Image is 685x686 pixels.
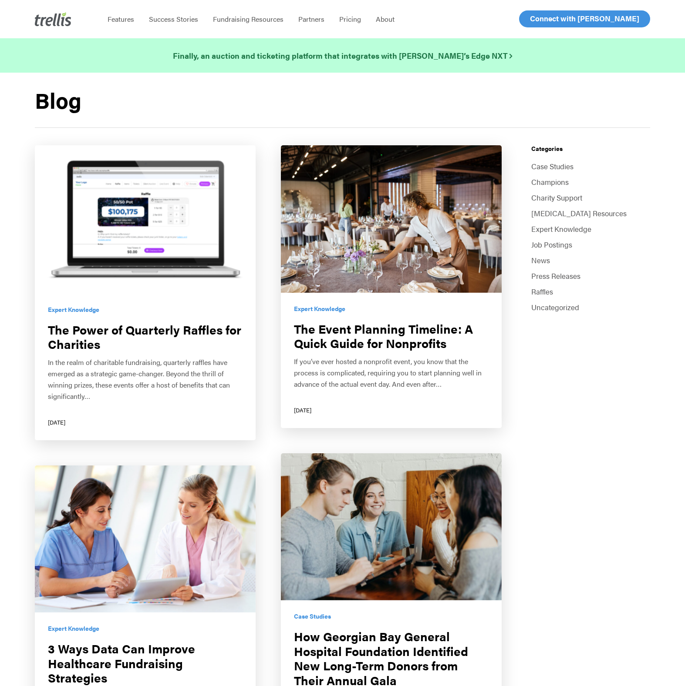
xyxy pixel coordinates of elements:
[48,418,65,426] span: [DATE]
[332,15,368,23] a: Pricing
[294,406,311,414] span: [DATE]
[530,13,639,23] span: Connect with [PERSON_NAME]
[100,15,142,23] a: Features
[35,145,256,440] a: The Power of Quarterly Raffles for Charities
[531,145,650,152] h4: Categories
[298,14,324,24] span: Partners
[531,285,650,298] a: Raffles
[531,301,650,313] a: Uncategorized
[339,14,361,24] span: Pricing
[368,15,402,23] a: About
[206,15,291,23] a: Fundraising Resources
[291,15,332,23] a: Partners
[519,10,650,27] a: Connect with [PERSON_NAME]
[149,14,198,24] span: Success Stories
[531,223,650,235] a: Expert Knowledge
[213,14,283,24] span: Fundraising Resources
[173,50,512,61] strong: Finally, an auction and ticketing platform that integrates with [PERSON_NAME]’s Edge NXT
[48,305,99,314] a: Expert Knowledge
[531,270,650,282] a: Press Releases
[531,207,650,219] a: [MEDICAL_DATA] Resources
[531,176,650,188] a: Champions
[142,15,206,23] a: Success Stories
[108,14,134,24] span: Features
[531,160,650,172] a: Case Studies
[35,88,650,112] h1: Blog
[48,624,99,632] a: Expert Knowledge
[294,305,345,313] a: Expert Knowledge
[294,612,331,620] a: Case Studies
[173,50,512,62] a: Finally, an auction and ticketing platform that integrates with [PERSON_NAME]’s Edge NXT
[531,254,650,266] a: News
[531,191,650,204] a: Charity Support
[531,238,650,251] a: Job Postings
[35,12,71,26] img: Trellis
[376,14,395,24] span: About
[281,145,502,428] a: The Event Planning Timeline: A Quick Guide for Nonprofits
